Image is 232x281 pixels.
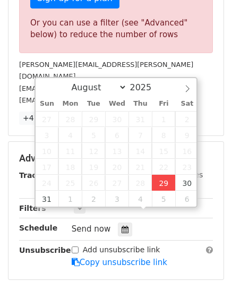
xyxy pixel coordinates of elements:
[175,175,199,191] span: August 30, 2025
[105,191,128,207] span: September 3, 2025
[19,96,138,104] small: [EMAIL_ADDRESS][DOMAIN_NAME]
[128,127,152,143] span: August 7, 2025
[175,100,199,107] span: Sat
[105,111,128,127] span: July 30, 2025
[19,84,138,92] small: [EMAIL_ADDRESS][DOMAIN_NAME]
[179,230,232,281] iframe: Chat Widget
[105,100,128,107] span: Wed
[152,111,175,127] span: August 1, 2025
[105,175,128,191] span: August 27, 2025
[19,171,55,180] strong: Tracking
[175,143,199,159] span: August 16, 2025
[36,111,59,127] span: July 27, 2025
[72,258,167,267] a: Copy unsubscribe link
[152,100,175,107] span: Fri
[36,175,59,191] span: August 24, 2025
[19,61,193,81] small: [PERSON_NAME][EMAIL_ADDRESS][PERSON_NAME][DOMAIN_NAME]
[82,159,105,175] span: August 19, 2025
[83,244,160,256] label: Add unsubscribe link
[58,143,82,159] span: August 11, 2025
[36,100,59,107] span: Sun
[36,127,59,143] span: August 3, 2025
[128,143,152,159] span: August 14, 2025
[105,127,128,143] span: August 6, 2025
[152,191,175,207] span: September 5, 2025
[128,159,152,175] span: August 21, 2025
[36,143,59,159] span: August 10, 2025
[58,191,82,207] span: September 1, 2025
[152,175,175,191] span: August 29, 2025
[175,191,199,207] span: September 6, 2025
[105,143,128,159] span: August 13, 2025
[105,159,128,175] span: August 20, 2025
[127,82,165,92] input: Year
[175,127,199,143] span: August 9, 2025
[19,112,64,125] a: +47 more
[82,127,105,143] span: August 5, 2025
[58,159,82,175] span: August 18, 2025
[72,224,111,234] span: Send now
[82,175,105,191] span: August 26, 2025
[152,143,175,159] span: August 15, 2025
[152,159,175,175] span: August 22, 2025
[82,191,105,207] span: September 2, 2025
[30,17,202,41] div: Or you can use a filter (see "Advanced" below) to reduce the number of rows
[19,224,57,232] strong: Schedule
[82,100,105,107] span: Tue
[128,100,152,107] span: Thu
[175,111,199,127] span: August 2, 2025
[152,127,175,143] span: August 8, 2025
[82,111,105,127] span: July 29, 2025
[58,127,82,143] span: August 4, 2025
[128,175,152,191] span: August 28, 2025
[19,152,213,164] h5: Advanced
[58,100,82,107] span: Mon
[19,204,46,212] strong: Filters
[19,246,71,254] strong: Unsubscribe
[36,159,59,175] span: August 17, 2025
[58,175,82,191] span: August 25, 2025
[128,191,152,207] span: September 4, 2025
[82,143,105,159] span: August 12, 2025
[175,159,199,175] span: August 23, 2025
[58,111,82,127] span: July 28, 2025
[36,191,59,207] span: August 31, 2025
[128,111,152,127] span: July 31, 2025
